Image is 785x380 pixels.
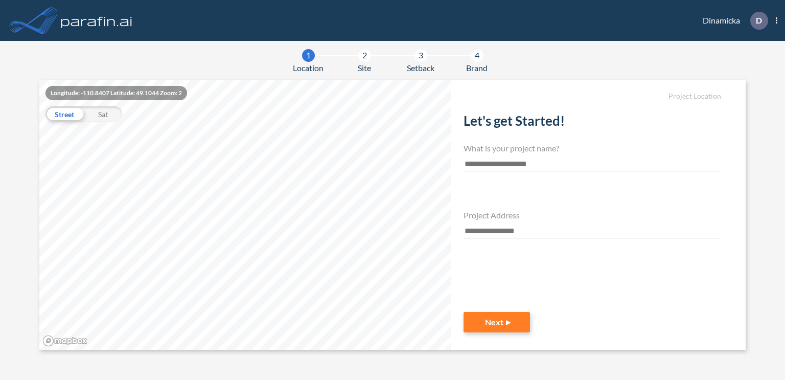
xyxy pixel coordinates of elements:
[464,92,721,101] h5: Project Location
[464,113,721,133] h2: Let's get Started!
[42,335,87,347] a: Mapbox homepage
[84,106,122,122] div: Sat
[39,80,451,350] canvas: Map
[59,10,134,31] img: logo
[471,49,483,62] div: 4
[687,12,777,30] div: Dinamicka
[466,62,488,74] span: Brand
[407,62,434,74] span: Setback
[302,49,315,62] div: 1
[464,210,721,220] h4: Project Address
[464,312,530,332] button: Next
[756,16,762,25] p: D
[45,106,84,122] div: Street
[358,49,371,62] div: 2
[293,62,324,74] span: Location
[414,49,427,62] div: 3
[358,62,371,74] span: Site
[45,86,187,100] div: Longitude: -110.8407 Latitude: 49.1044 Zoom: 2
[464,143,721,153] h4: What is your project name?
